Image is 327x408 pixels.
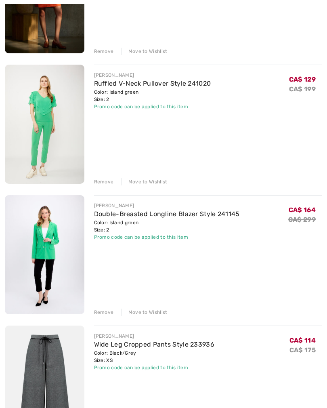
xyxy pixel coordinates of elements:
span: CA$ 129 [289,76,316,83]
span: CA$ 164 [289,206,316,214]
div: Color: Black/Grey Size: XS [94,349,215,364]
div: [PERSON_NAME] [94,332,215,340]
div: [PERSON_NAME] [94,72,211,79]
div: Color: Island green Size: 2 [94,88,211,103]
div: [PERSON_NAME] [94,202,240,209]
div: Remove [94,309,114,316]
div: Remove [94,48,114,55]
s: CA$ 199 [289,85,316,93]
div: Move to Wishlist [122,309,168,316]
div: Color: Island green Size: 2 [94,219,240,233]
div: Promo code can be applied to this item [94,364,215,371]
div: Move to Wishlist [122,48,168,55]
s: CA$ 299 [288,216,316,223]
a: Ruffled V-Neck Pullover Style 241020 [94,80,211,87]
div: Promo code can be applied to this item [94,233,240,241]
s: CA$ 175 [289,346,316,354]
img: Double-Breasted Longline Blazer Style 241145 [5,195,84,314]
span: CA$ 114 [289,336,316,344]
div: Remove [94,178,114,185]
div: Promo code can be applied to this item [94,103,211,110]
a: Wide Leg Cropped Pants Style 233936 [94,341,215,348]
div: Move to Wishlist [122,178,168,185]
img: Ruffled V-Neck Pullover Style 241020 [5,65,84,184]
a: Double-Breasted Longline Blazer Style 241145 [94,210,240,218]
